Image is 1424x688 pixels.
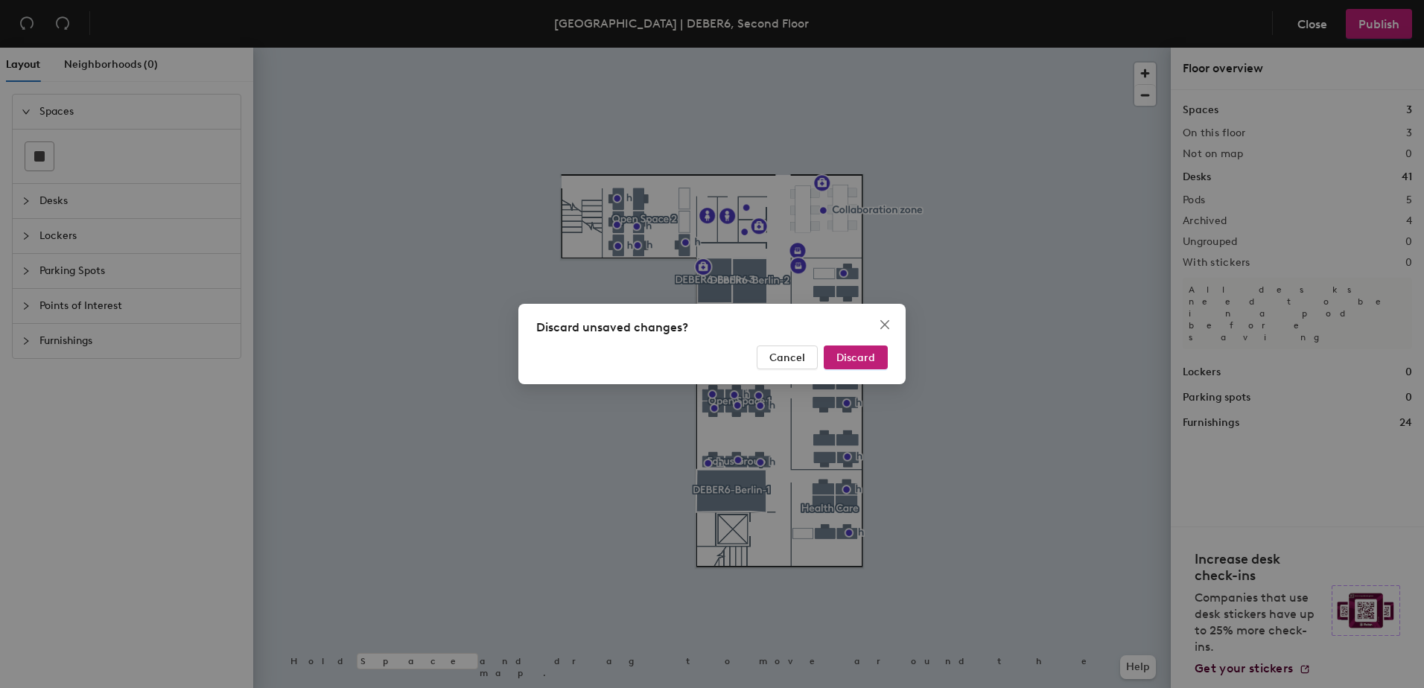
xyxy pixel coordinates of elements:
[769,351,805,364] span: Cancel
[836,351,875,364] span: Discard
[757,345,818,369] button: Cancel
[536,319,888,337] div: Discard unsaved changes?
[873,313,897,337] button: Close
[824,345,888,369] button: Discard
[873,319,897,331] span: Close
[879,319,891,331] span: close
